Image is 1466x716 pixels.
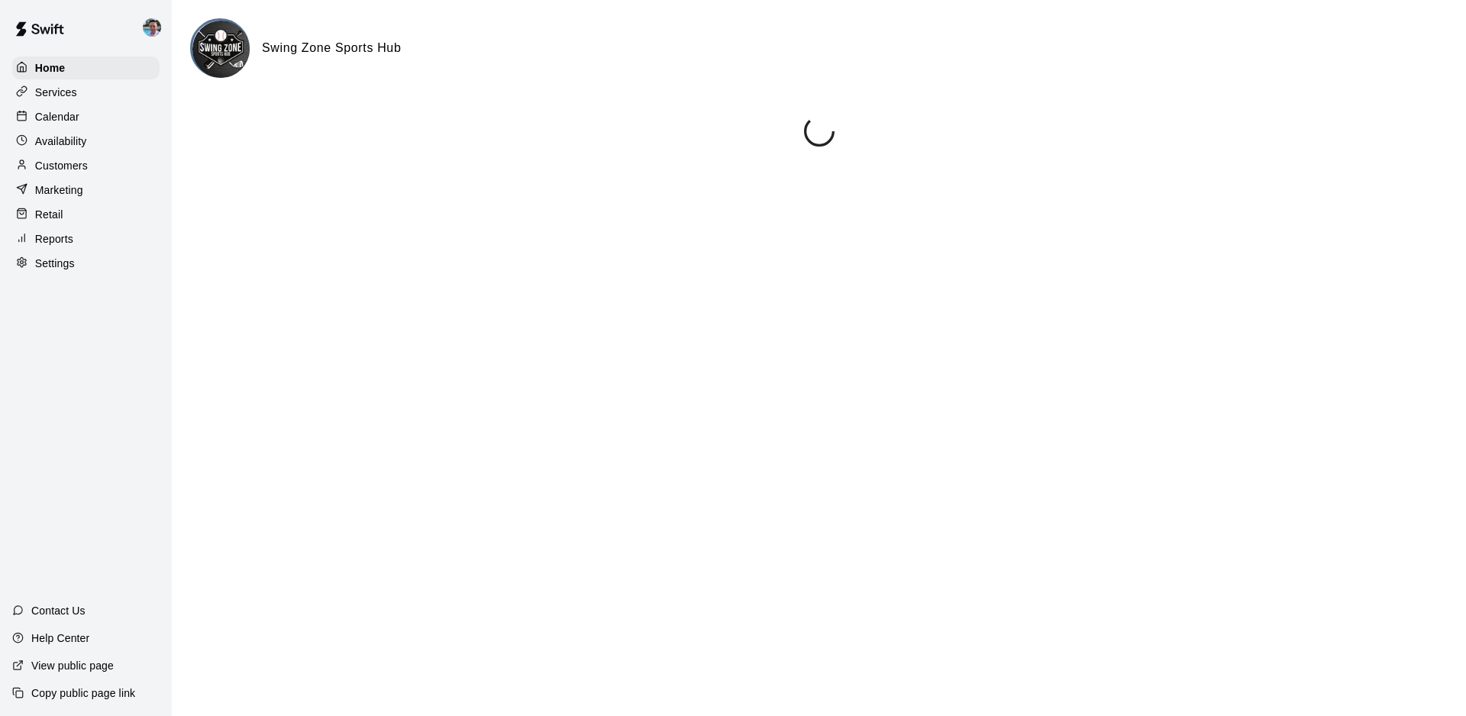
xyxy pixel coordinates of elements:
p: Contact Us [31,603,86,618]
img: Swing Zone Sports Hub logo [192,21,250,78]
p: Home [35,60,66,76]
a: Home [12,56,160,79]
a: Customers [12,154,160,177]
a: Services [12,81,160,104]
p: Calendar [35,109,79,124]
p: Retail [35,207,63,222]
img: Ryan Goehring [143,18,161,37]
a: Reports [12,227,160,250]
div: Ryan Goehring [140,12,172,43]
p: Services [35,85,77,100]
a: Marketing [12,179,160,202]
p: Settings [35,256,75,271]
p: View public page [31,658,114,673]
a: Settings [12,252,160,275]
p: Help Center [31,631,89,646]
h6: Swing Zone Sports Hub [262,38,401,58]
p: Marketing [35,182,83,198]
p: Availability [35,134,87,149]
a: Retail [12,203,160,226]
p: Reports [35,231,73,247]
p: Customers [35,158,88,173]
a: Calendar [12,105,160,128]
p: Copy public page link [31,685,135,701]
a: Availability [12,130,160,153]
